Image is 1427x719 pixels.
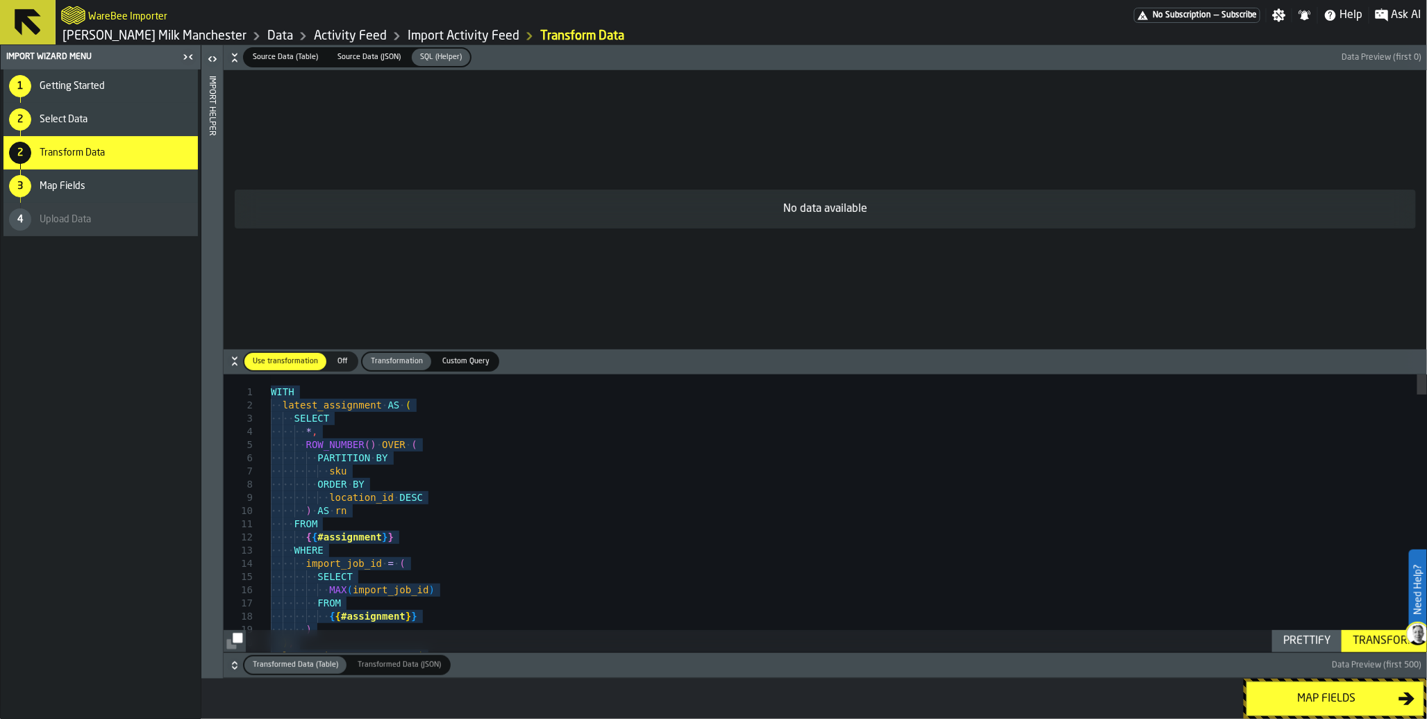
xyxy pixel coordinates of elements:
label: Need Help? [1410,551,1426,629]
span: Off [332,356,354,367]
label: button-switch-multi-Off [328,352,358,372]
li: menu Select Data [3,103,198,136]
span: sku [329,465,347,477]
span: BY [353,479,365,490]
span: , [312,426,317,437]
span: SELECT [317,571,353,582]
span: Upload Data [40,214,91,225]
div: 13 [224,544,253,557]
span: No Subscription [1153,10,1211,20]
a: link-to-/wh/i/b09612b5-e9f1-4a3a-b0a4-784729d61419/import/activity/4d68ca66-25fd-41ea-848c-8bd497... [540,28,624,44]
label: button-switch-multi-Custom Query [433,352,499,372]
a: logo-header [61,3,85,28]
span: Ask AI [1392,7,1421,24]
button: button- [224,349,1427,374]
span: } [382,531,387,543]
div: 17 [224,597,253,610]
label: button-toggle-Help [1318,7,1369,24]
span: #assignment [317,531,382,543]
span: Data Preview (first 0) [1342,53,1421,63]
span: rn [335,505,347,516]
a: link-to-/wh/i/b09612b5-e9f1-4a3a-b0a4-784729d61419/data/activity [314,28,387,44]
a: link-to-/wh/i/b09612b5-e9f1-4a3a-b0a4-784729d61419/pricing/ [1134,8,1260,23]
label: button-toggle-Close me [178,49,198,65]
label: button-switch-multi-Source Data (JSON) [328,47,410,67]
span: Transform Data [40,147,105,158]
div: 10 [224,504,253,518]
span: { [335,611,341,622]
div: Import Helper [208,73,217,675]
div: thumb [362,353,431,370]
span: import_job_id [306,558,383,569]
div: thumb [329,49,409,66]
span: { [329,611,335,622]
span: BY [376,452,388,463]
div: 9 [224,491,253,504]
div: 19 [224,623,253,636]
label: button-switch-multi-Use transformation [243,352,328,372]
span: FROM [317,597,341,609]
span: Source Data (Table) [247,51,324,63]
div: 4 [9,208,31,231]
div: 2 [9,142,31,164]
span: Use transformation [247,356,324,367]
button: button- [224,45,1427,70]
div: 8 [224,478,253,491]
div: 3 [224,412,253,425]
div: 12 [224,531,253,544]
div: Menu Subscription [1134,8,1260,23]
span: AS [388,399,400,411]
div: 14 [224,557,253,570]
div: Map fields [1255,691,1399,707]
nav: Breadcrumb [61,28,742,44]
span: PARTITION [317,452,370,463]
span: SQL (Helper) [415,51,467,63]
div: thumb [244,353,326,370]
div: thumb [244,656,347,674]
span: ) [306,505,312,516]
a: link-to-/wh/i/b09612b5-e9f1-4a3a-b0a4-784729d61419/import/activity/ [408,28,519,44]
span: ( [406,399,411,411]
div: Prettify [1278,633,1336,650]
span: = [388,558,394,569]
a: link-to-/wh/i/b09612b5-e9f1-4a3a-b0a4-784729d61419 [62,28,247,44]
div: 7 [224,465,253,478]
div: thumb [412,49,470,66]
span: } [406,611,411,622]
div: 1 [224,386,253,399]
div: 16 [224,584,253,597]
div: 18 [224,610,253,623]
span: Data Preview (first 500) [1332,661,1421,670]
div: thumb [244,49,326,66]
div: 1 [9,75,31,97]
h2: Sub Title [88,8,167,22]
button: button- [224,630,246,652]
span: — [1214,10,1219,20]
div: 2 [224,399,253,412]
span: Help [1340,7,1363,24]
li: menu Map Fields [3,170,198,203]
label: button-toggle-Open [203,48,222,73]
label: button-switch-multi-Transformation [361,352,433,372]
label: button-switch-multi-SQL (Helper) [410,47,472,67]
div: No data available [246,201,1405,217]
span: ( [365,439,370,450]
span: Custom Query [437,356,495,367]
header: Import Helper [201,45,223,679]
span: #assignment [341,611,406,622]
span: Map Fields [40,181,85,192]
label: button-toggle-Settings [1267,8,1292,22]
label: button-toggle-Ask AI [1369,7,1427,24]
a: link-to-/wh/i/b09612b5-e9f1-4a3a-b0a4-784729d61419/data [267,28,293,44]
span: WHERE [294,545,324,556]
span: ) [306,624,312,635]
li: menu Upload Data [3,203,198,236]
div: 3 [9,175,31,197]
span: DESC [399,492,423,503]
header: Import Wizard Menu [1,45,201,69]
span: ( [399,558,405,569]
div: 15 [224,570,253,584]
div: 2 [9,108,31,131]
span: Transformation [365,356,428,367]
span: { [312,531,317,543]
